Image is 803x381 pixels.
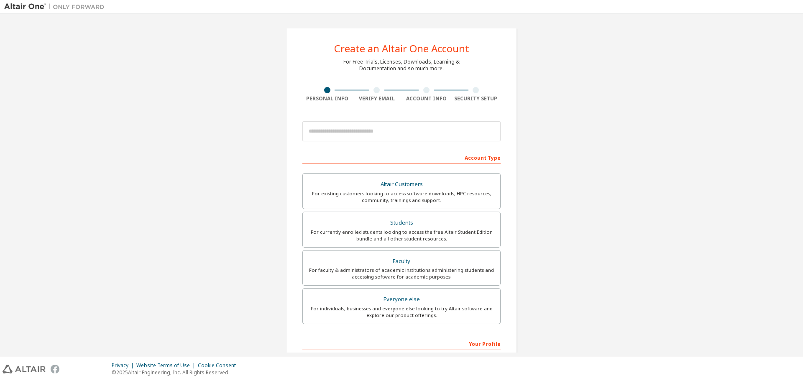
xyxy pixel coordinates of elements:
[198,362,241,369] div: Cookie Consent
[308,229,495,242] div: For currently enrolled students looking to access the free Altair Student Edition bundle and all ...
[302,337,501,350] div: Your Profile
[308,217,495,229] div: Students
[308,179,495,190] div: Altair Customers
[136,362,198,369] div: Website Terms of Use
[302,95,352,102] div: Personal Info
[4,3,109,11] img: Altair One
[3,365,46,373] img: altair_logo.svg
[302,151,501,164] div: Account Type
[451,95,501,102] div: Security Setup
[308,267,495,280] div: For faculty & administrators of academic institutions administering students and accessing softwa...
[343,59,460,72] div: For Free Trials, Licenses, Downloads, Learning & Documentation and so much more.
[51,365,59,373] img: facebook.svg
[112,369,241,376] p: © 2025 Altair Engineering, Inc. All Rights Reserved.
[308,294,495,305] div: Everyone else
[308,256,495,267] div: Faculty
[112,362,136,369] div: Privacy
[308,190,495,204] div: For existing customers looking to access software downloads, HPC resources, community, trainings ...
[401,95,451,102] div: Account Info
[308,305,495,319] div: For individuals, businesses and everyone else looking to try Altair software and explore our prod...
[334,43,469,54] div: Create an Altair One Account
[352,95,402,102] div: Verify Email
